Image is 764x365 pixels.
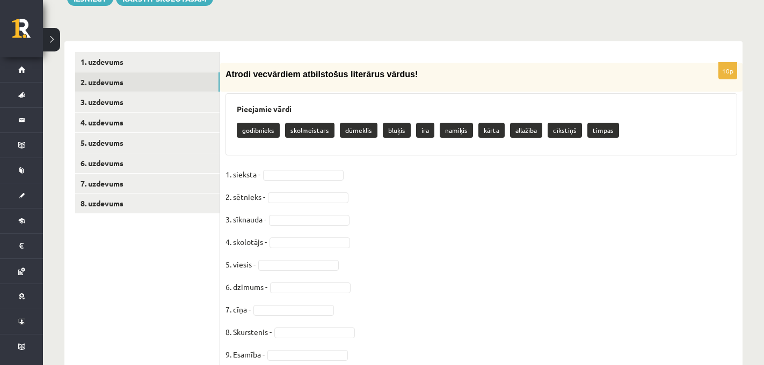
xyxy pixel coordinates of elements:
a: 1. uzdevums [75,52,220,72]
a: 5. uzdevums [75,133,220,153]
p: dūmeklis [340,123,377,138]
a: 7. uzdevums [75,174,220,193]
p: 3. sīknauda - [225,211,266,227]
p: kārta [478,123,505,138]
p: ira [416,123,434,138]
p: 1. sieksta - [225,166,260,182]
a: 4. uzdevums [75,113,220,132]
p: 10p [718,62,737,79]
p: 6. dzimums - [225,279,267,295]
a: 8. uzdevums [75,193,220,213]
a: 3. uzdevums [75,92,220,112]
p: godībnieks [237,123,280,138]
body: Визуальный текстовый редактор, wiswyg-editor-user-answer-47434023713100 [11,11,500,22]
p: 4. skolotājs - [225,234,267,250]
span: Atrodi vecvārdiem atbilstošus literārus vārdus! [225,70,418,79]
p: allažība [510,123,542,138]
p: 5. viesis - [225,256,256,272]
p: 2. sētnieks - [225,189,265,205]
h3: Pieejamie vārdi [237,105,726,114]
a: 2. uzdevums [75,72,220,92]
p: timpas [587,123,619,138]
a: 6. uzdevums [75,153,220,173]
p: cīkstiņš [548,123,582,138]
p: 8. Skurstenis - [225,324,272,340]
p: namiķis [440,123,473,138]
a: Rīgas 1. Tālmācības vidusskola [12,19,43,46]
p: bluķis [383,123,411,138]
p: 7. cīņa - [225,301,251,317]
p: 9. Esamība - [225,346,265,362]
p: skolmeistars [285,123,334,138]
